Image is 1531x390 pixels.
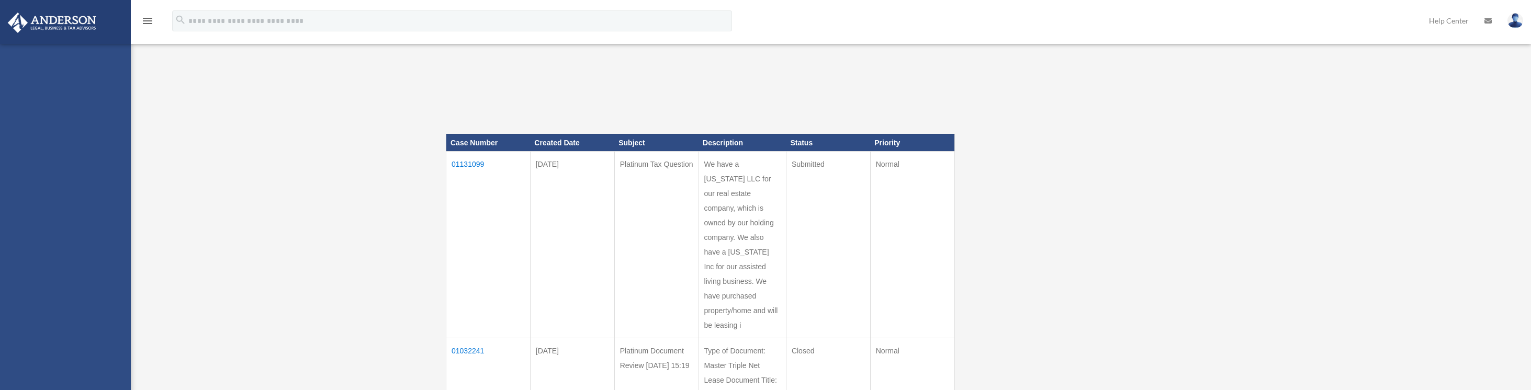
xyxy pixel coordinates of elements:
td: 01131099 [446,152,531,338]
td: Submitted [786,152,870,338]
i: search [175,14,186,26]
img: Anderson Advisors Platinum Portal [5,13,99,33]
th: Subject [614,134,699,152]
td: Normal [870,152,954,338]
th: Created Date [530,134,614,152]
td: Platinum Tax Question [614,152,699,338]
th: Priority [870,134,954,152]
i: menu [141,15,154,27]
th: Case Number [446,134,531,152]
img: User Pic [1507,13,1523,28]
td: [DATE] [530,152,614,338]
th: Status [786,134,870,152]
th: Description [699,134,786,152]
td: We have a [US_STATE] LLC for our real estate company, which is owned by our holding company. We a... [699,152,786,338]
a: menu [141,18,154,27]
